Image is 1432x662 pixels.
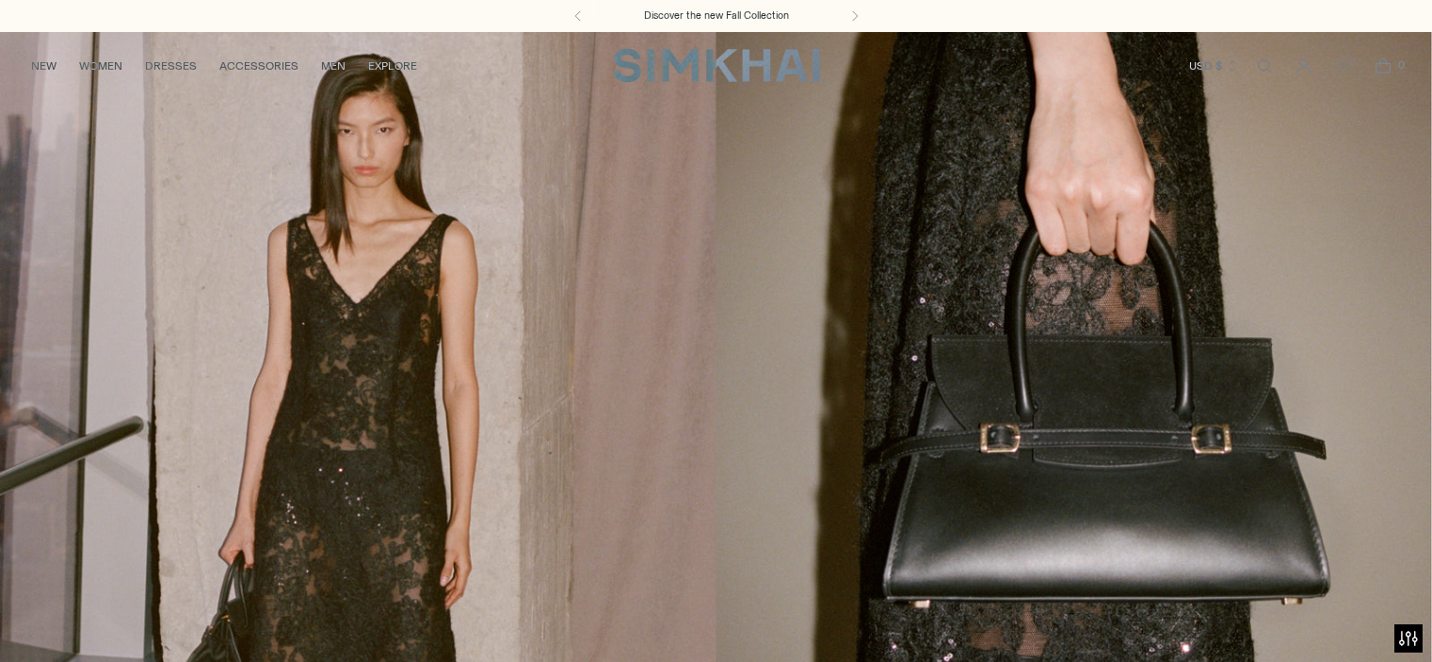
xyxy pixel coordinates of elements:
[1189,45,1239,87] button: USD $
[613,47,820,84] a: SIMKHAI
[1392,57,1409,73] span: 0
[1325,47,1362,85] a: Wishlist
[1246,47,1283,85] a: Open search modal
[321,45,346,87] a: MEN
[644,8,789,24] a: Discover the new Fall Collection
[219,45,298,87] a: ACCESSORIES
[79,45,122,87] a: WOMEN
[1364,47,1402,85] a: Open cart modal
[145,45,197,87] a: DRESSES
[31,45,56,87] a: NEW
[1285,47,1323,85] a: Go to the account page
[368,45,417,87] a: EXPLORE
